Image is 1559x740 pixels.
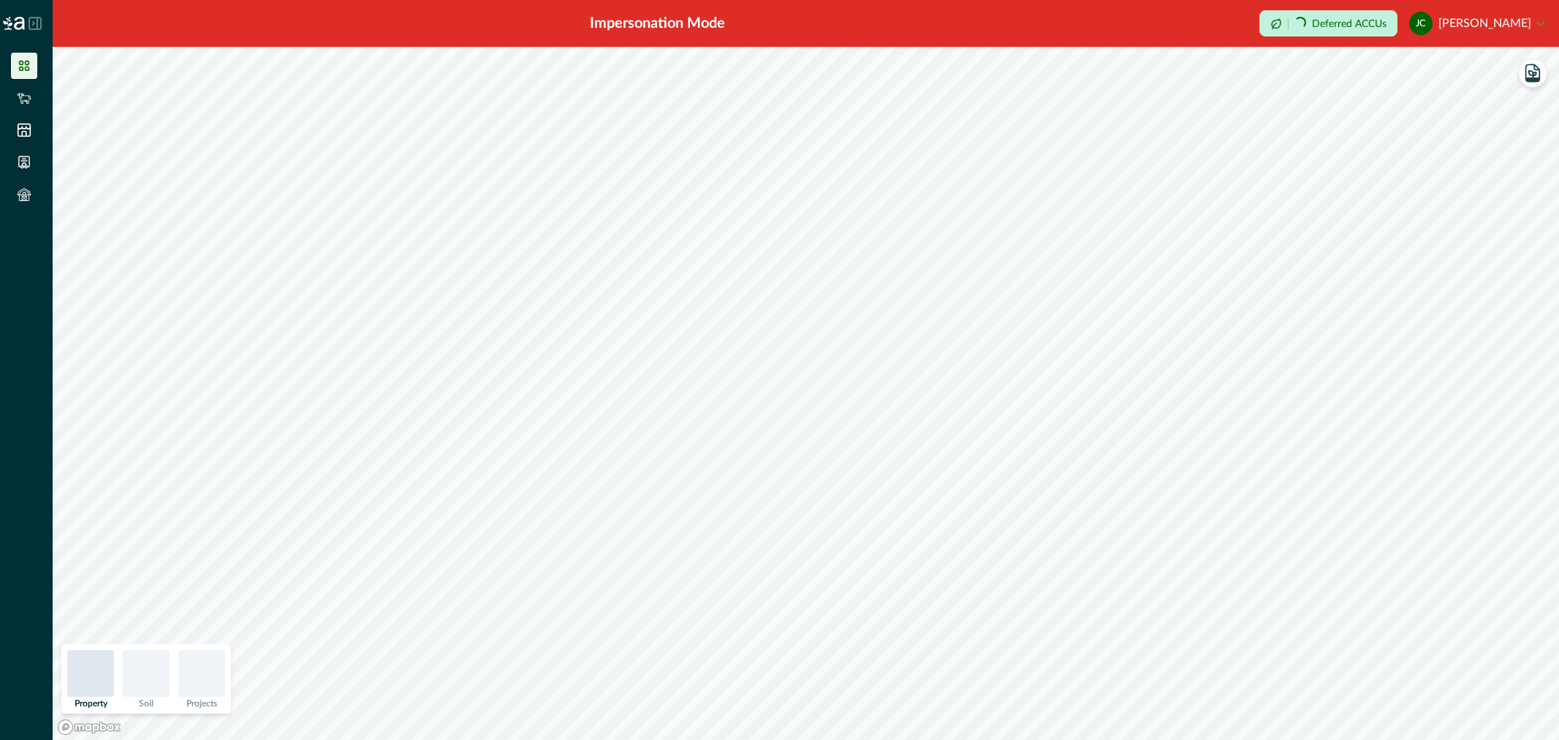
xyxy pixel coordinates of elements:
p: Soil [139,699,153,708]
div: Impersonation Mode [590,12,725,34]
canvas: Map [53,47,1559,740]
p: Projects [186,699,217,708]
p: Deferred ACCUs [1312,18,1387,29]
p: Property [75,699,107,708]
a: Mapbox logo [57,719,121,736]
img: Logo [3,17,25,30]
button: justin costello[PERSON_NAME] [1409,6,1544,41]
